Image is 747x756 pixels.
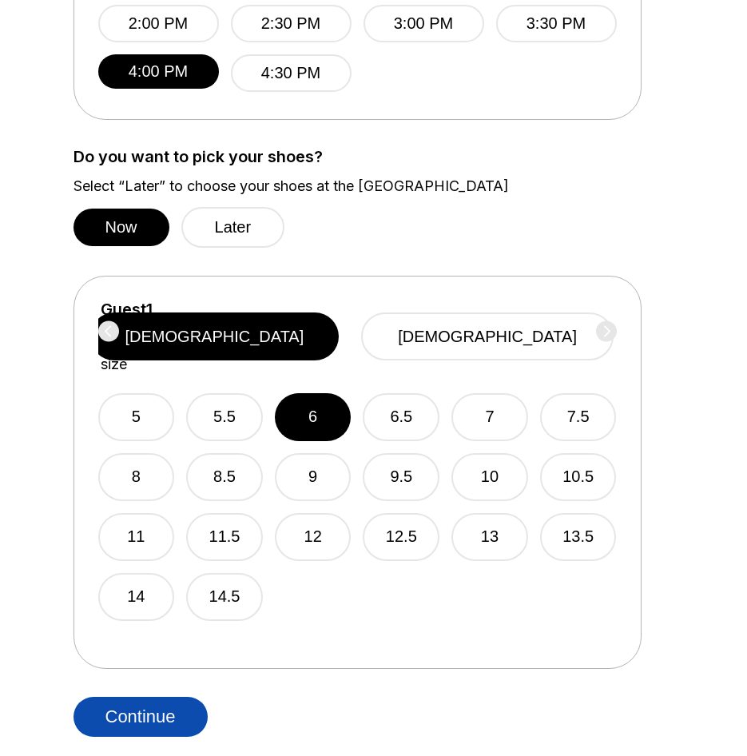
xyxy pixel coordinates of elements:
[451,453,528,501] button: 10
[231,5,352,42] button: 2:30 PM
[98,573,175,621] button: 14
[540,513,617,561] button: 13.5
[496,5,617,42] button: 3:30 PM
[540,393,617,441] button: 7.5
[186,453,263,501] button: 8.5
[98,54,219,89] button: 4:00 PM
[186,393,263,441] button: 5.5
[90,312,340,360] button: [DEMOGRAPHIC_DATA]
[363,513,439,561] button: 12.5
[98,513,175,561] button: 11
[74,209,169,246] button: Now
[101,300,153,318] label: Guest 1
[363,453,439,501] button: 9.5
[451,513,528,561] button: 13
[363,393,439,441] button: 6.5
[186,513,263,561] button: 11.5
[540,453,617,501] button: 10.5
[98,393,175,441] button: 5
[275,513,352,561] button: 12
[361,312,614,360] button: [DEMOGRAPHIC_DATA]
[74,177,674,195] label: Select “Later” to choose your shoes at the [GEOGRAPHIC_DATA]
[275,453,352,501] button: 9
[181,207,285,248] button: Later
[231,54,352,92] button: 4:30 PM
[186,573,263,621] button: 14.5
[98,5,219,42] button: 2:00 PM
[364,5,484,42] button: 3:00 PM
[74,148,674,165] label: Do you want to pick your shoes?
[74,697,208,737] button: Continue
[275,393,352,441] button: 6
[98,453,175,501] button: 8
[451,393,528,441] button: 7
